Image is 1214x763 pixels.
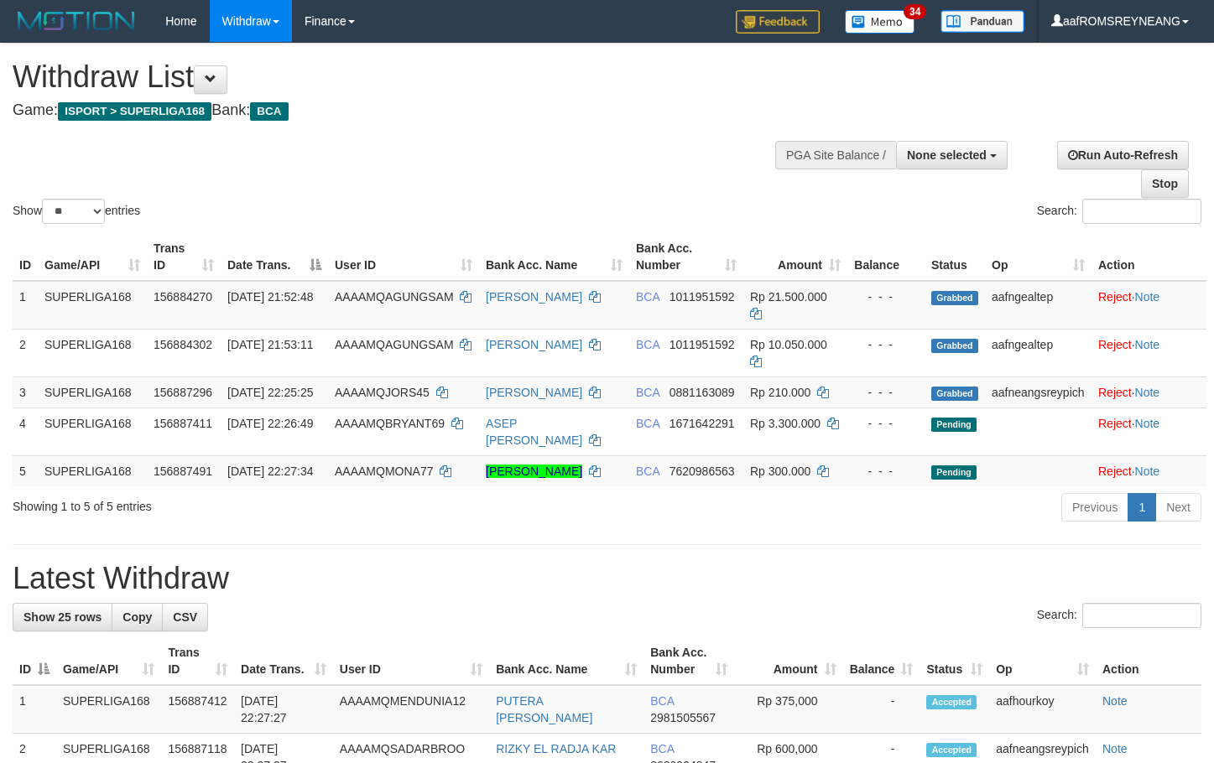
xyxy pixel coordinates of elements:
[147,233,221,281] th: Trans ID: activate to sort column ascending
[670,338,735,351] span: Copy 1011951592 to clipboard
[13,233,38,281] th: ID
[486,465,582,478] a: [PERSON_NAME]
[1092,376,1206,407] td: ·
[854,384,918,401] div: - - -
[1092,233,1206,281] th: Action
[926,743,977,757] span: Accepted
[670,386,735,399] span: Copy 0881163089 to clipboard
[775,141,896,169] div: PGA Site Balance /
[843,637,920,685] th: Balance: activate to sort column ascending
[1102,694,1128,708] a: Note
[1098,465,1132,478] a: Reject
[750,290,827,304] span: Rp 21.500.000
[221,233,328,281] th: Date Trans.: activate to sort column descending
[670,290,735,304] span: Copy 1011951592 to clipboard
[486,417,582,447] a: ASEP [PERSON_NAME]
[486,386,582,399] a: [PERSON_NAME]
[335,290,454,304] span: AAAAMQAGUNGSAM
[670,465,735,478] span: Copy 7620986563 to clipboard
[227,386,313,399] span: [DATE] 22:25:25
[1102,742,1128,755] a: Note
[931,465,977,480] span: Pending
[847,233,925,281] th: Balance
[154,465,212,478] span: 156887491
[161,637,234,685] th: Trans ID: activate to sort column ascending
[122,610,152,624] span: Copy
[162,603,208,631] a: CSV
[1096,637,1201,685] th: Action
[1082,199,1201,224] input: Search:
[843,685,920,734] td: -
[13,685,56,734] td: 1
[38,281,147,330] td: SUPERLIGA168
[227,465,313,478] span: [DATE] 22:27:34
[234,637,333,685] th: Date Trans.: activate to sort column ascending
[931,291,978,305] span: Grabbed
[1098,290,1132,304] a: Reject
[23,610,102,624] span: Show 25 rows
[734,685,843,734] td: Rp 375,000
[1092,455,1206,486] td: ·
[734,637,843,685] th: Amount: activate to sort column ascending
[56,685,161,734] td: SUPERLIGA168
[38,376,147,407] td: SUPERLIGA168
[1135,338,1160,351] a: Note
[1082,603,1201,628] input: Search:
[13,562,1201,595] h1: Latest Withdraw
[926,695,977,709] span: Accepted
[985,281,1092,330] td: aafngealtep
[931,387,978,401] span: Grabbed
[154,386,212,399] span: 156887296
[985,233,1092,281] th: Op: activate to sort column ascending
[750,417,821,430] span: Rp 3.300.000
[13,102,793,119] h4: Game: Bank:
[38,233,147,281] th: Game/API: activate to sort column ascending
[1135,386,1160,399] a: Note
[629,233,743,281] th: Bank Acc. Number: activate to sort column ascending
[643,637,734,685] th: Bank Acc. Number: activate to sort column ascending
[940,10,1024,33] img: panduan.png
[333,685,489,734] td: AAAAMQMENDUNIA12
[486,338,582,351] a: [PERSON_NAME]
[736,10,820,34] img: Feedback.jpg
[56,637,161,685] th: Game/API: activate to sort column ascending
[904,4,926,19] span: 34
[38,329,147,376] td: SUPERLIGA168
[13,329,38,376] td: 2
[1098,338,1132,351] a: Reject
[1098,417,1132,430] a: Reject
[112,603,163,631] a: Copy
[13,637,56,685] th: ID: activate to sort column descending
[234,685,333,734] td: [DATE] 22:27:27
[1057,141,1189,169] a: Run Auto-Refresh
[1037,199,1201,224] label: Search:
[931,418,977,432] span: Pending
[1092,281,1206,330] td: ·
[154,417,212,430] span: 156887411
[750,386,810,399] span: Rp 210.000
[1135,465,1160,478] a: Note
[13,281,38,330] td: 1
[743,233,847,281] th: Amount: activate to sort column ascending
[896,141,1008,169] button: None selected
[335,386,430,399] span: AAAAMQJORS45
[907,148,987,162] span: None selected
[38,407,147,455] td: SUPERLIGA168
[227,290,313,304] span: [DATE] 21:52:48
[670,417,735,430] span: Copy 1671642291 to clipboard
[1141,169,1189,198] a: Stop
[154,338,212,351] span: 156884302
[1128,493,1156,522] a: 1
[479,233,629,281] th: Bank Acc. Name: activate to sort column ascending
[1037,603,1201,628] label: Search:
[636,465,659,478] span: BCA
[333,637,489,685] th: User ID: activate to sort column ascending
[750,465,810,478] span: Rp 300.000
[13,8,140,34] img: MOTION_logo.png
[38,455,147,486] td: SUPERLIGA168
[328,233,479,281] th: User ID: activate to sort column ascending
[227,338,313,351] span: [DATE] 21:53:11
[925,233,985,281] th: Status
[489,637,643,685] th: Bank Acc. Name: activate to sort column ascending
[13,199,140,224] label: Show entries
